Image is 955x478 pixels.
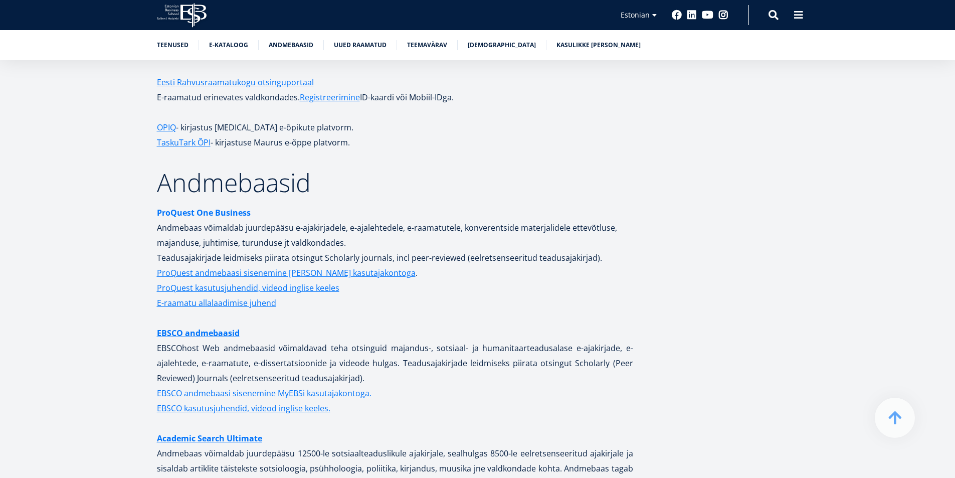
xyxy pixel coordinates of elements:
a: E-raamatu allalaadimise juhend [157,295,276,310]
strong: ProQuest One Business [157,207,251,218]
a: Uued raamatud [334,40,387,50]
a: Academic Search Ultimate [157,431,262,446]
a: ProQuest kasutusjuhendid, videod inglise keeles [157,280,339,295]
a: Teenused [157,40,188,50]
a: EBSCO andmebaasi sisenemine MyEBSi kasutajakontoga. [157,386,371,401]
p: EBSCOhost Web andmebaasid võimaldavad teha otsinguid majandus-, sotsiaal- ja humanitaarteadusalas... [157,326,633,416]
a: OPIQ [157,120,176,135]
a: E-kataloog [209,40,248,50]
a: [DEMOGRAPHIC_DATA] [468,40,536,50]
a: Kasulikke [PERSON_NAME] [556,40,641,50]
a: ProQuest andmebaasi sisenemine [PERSON_NAME] kasutajakontoga [157,265,416,280]
a: Eesti Rahvusraamatukogu otsinguportaal [157,75,314,90]
a: Linkedin [687,10,697,20]
a: Andmebaasid [269,40,313,50]
a: EBSCO kasutusjuhendid, videod inglise keeles. [157,401,330,416]
a: Youtube [702,10,713,20]
h2: Andmebaasid [157,170,633,195]
a: EBSCO andmebaasid [157,326,240,341]
a: Facebook [672,10,682,20]
p: . [157,265,633,280]
a: Teemavärav [407,40,447,50]
p: Andmebaas võimaldab juurdepääsu e-ajakirjadele, e-ajalehtedele, e-raamatutele, konverentside mate... [157,205,633,265]
p: - kirjastuse Maurus e-õppe platvorm. [157,135,633,150]
a: ProQuest One Business [157,205,251,220]
a: Instagram [718,10,728,20]
a: TaskuTark ÕPI [157,135,211,150]
p: - kirjastus [MEDICAL_DATA] e-õpikute platvorm. [157,120,633,135]
a: Registreerimine [300,90,360,105]
p: E-raamatud erinevates valdkondades. ID-kaardi või Mobiil-IDga. [157,75,633,105]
